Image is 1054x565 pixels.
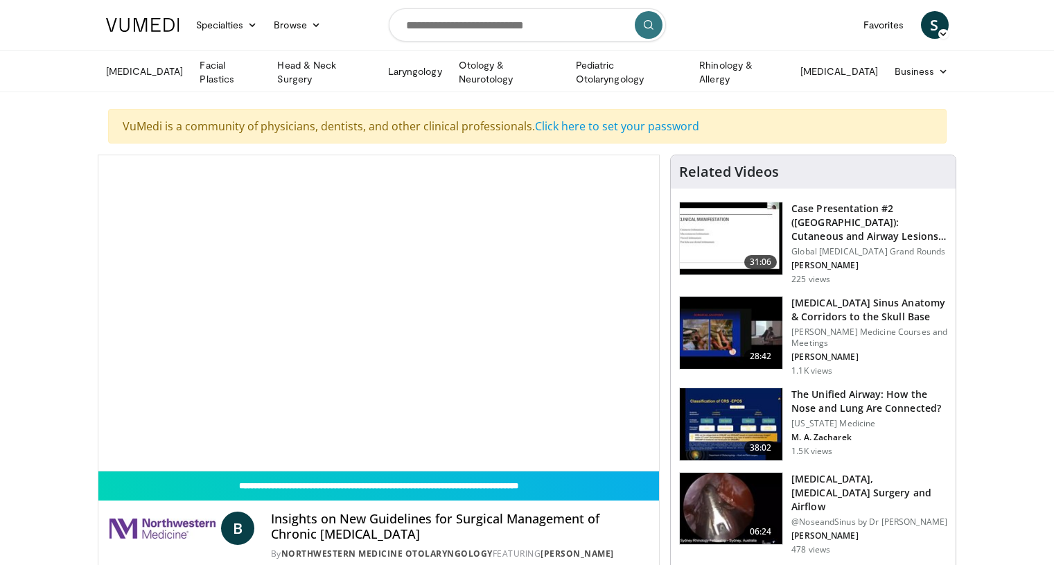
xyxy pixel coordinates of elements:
p: Global [MEDICAL_DATA] Grand Rounds [791,246,947,257]
p: 1.5K views [791,446,832,457]
p: [PERSON_NAME] [791,530,947,541]
a: Pediatric Otolaryngology [568,58,691,86]
a: [PERSON_NAME] [541,548,614,559]
a: 06:24 [MEDICAL_DATA],[MEDICAL_DATA] Surgery and Airflow @NoseandSinus by Dr [PERSON_NAME] [PERSON... [679,472,947,555]
p: 225 views [791,274,830,285]
a: Business [886,58,957,85]
img: fce5840f-3651-4d2e-85b0-3edded5ac8fb.150x105_q85_crop-smart_upscale.jpg [680,388,782,460]
p: [US_STATE] Medicine [791,418,947,429]
h3: The Unified Airway: How the Nose and Lung Are Connected? [791,388,947,415]
h4: Insights on New Guidelines for Surgical Management of Chronic [MEDICAL_DATA] [271,512,648,541]
a: Head & Neck Surgery [269,58,379,86]
span: 38:02 [744,441,778,455]
div: By FEATURING [271,548,648,560]
img: 276d523b-ec6d-4eb7-b147-bbf3804ee4a7.150x105_q85_crop-smart_upscale.jpg [680,297,782,369]
span: 28:42 [744,349,778,363]
a: [MEDICAL_DATA] [792,58,886,85]
p: M. A. Zacharek [791,432,947,443]
p: 478 views [791,544,830,555]
a: Browse [265,11,329,39]
p: [PERSON_NAME] [791,260,947,271]
a: Facial Plastics [191,58,269,86]
a: Laryngology [380,58,450,85]
a: Specialties [188,11,266,39]
a: [MEDICAL_DATA] [98,58,192,85]
img: Northwestern Medicine Otolaryngology [109,512,216,545]
a: 38:02 The Unified Airway: How the Nose and Lung Are Connected? [US_STATE] Medicine M. A. Zacharek... [679,388,947,461]
video-js: Video Player [98,155,660,471]
h3: Case Presentation #2 ([GEOGRAPHIC_DATA]): Cutaneous and Airway Lesions i… [791,202,947,243]
a: 28:42 [MEDICAL_DATA] Sinus Anatomy & Corridors to the Skull Base [PERSON_NAME] Medicine Courses a... [679,296,947,376]
span: 31:06 [744,255,778,269]
span: 06:24 [744,525,778,539]
a: Rhinology & Allergy [691,58,792,86]
a: Favorites [855,11,913,39]
p: [PERSON_NAME] [791,351,947,363]
img: VuMedi Logo [106,18,179,32]
a: Northwestern Medicine Otolaryngology [281,548,493,559]
input: Search topics, interventions [389,8,666,42]
img: 283069f7-db48-4020-b5ba-d883939bec3b.150x105_q85_crop-smart_upscale.jpg [680,202,782,275]
a: Click here to set your password [535,119,699,134]
h3: [MEDICAL_DATA],[MEDICAL_DATA] Surgery and Airflow [791,472,947,514]
a: 31:06 Case Presentation #2 ([GEOGRAPHIC_DATA]): Cutaneous and Airway Lesions i… Global [MEDICAL_D... [679,202,947,285]
a: Otology & Neurotology [450,58,568,86]
a: B [221,512,254,545]
img: 5c1a841c-37ed-4666-a27e-9093f124e297.150x105_q85_crop-smart_upscale.jpg [680,473,782,545]
h3: [MEDICAL_DATA] Sinus Anatomy & Corridors to the Skull Base [791,296,947,324]
p: [PERSON_NAME] Medicine Courses and Meetings [791,327,947,349]
div: VuMedi is a community of physicians, dentists, and other clinical professionals. [108,109,947,144]
p: @NoseandSinus by Dr [PERSON_NAME] [791,516,947,528]
h4: Related Videos [679,164,779,180]
a: S [921,11,949,39]
p: 1.1K views [791,365,832,376]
